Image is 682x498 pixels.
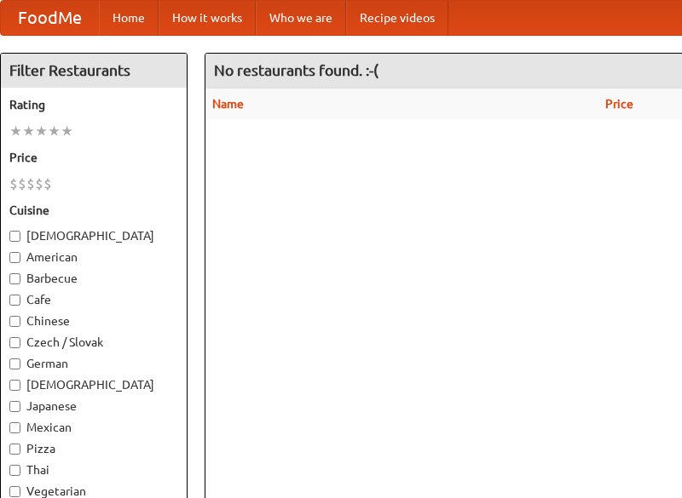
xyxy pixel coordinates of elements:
label: [DEMOGRAPHIC_DATA] [9,376,178,393]
li: $ [9,175,18,193]
a: Home [99,1,159,35]
input: American [9,252,20,263]
ng-pluralize: No restaurants found. :-( [214,62,379,78]
input: Barbecue [9,273,20,284]
li: $ [26,175,35,193]
h5: Rating [9,96,178,113]
input: Pizza [9,444,20,455]
input: Cafe [9,295,20,306]
a: FoodMe [1,1,99,35]
label: Chinese [9,312,178,329]
li: ★ [9,122,22,140]
a: How it works [159,1,256,35]
input: Czech / Slovak [9,337,20,348]
h5: Cuisine [9,202,178,219]
label: Cafe [9,291,178,308]
a: Who we are [256,1,346,35]
li: $ [43,175,52,193]
label: Mexican [9,419,178,436]
label: Pizza [9,440,178,457]
input: Japanese [9,401,20,412]
label: [DEMOGRAPHIC_DATA] [9,227,178,244]
label: American [9,249,178,266]
h5: Price [9,149,178,166]
input: Chinese [9,316,20,327]
li: ★ [61,122,73,140]
li: $ [18,175,26,193]
li: ★ [22,122,35,140]
h4: Filter Restaurants [1,54,187,88]
a: Price [605,97,633,111]
input: Thai [9,465,20,476]
label: Japanese [9,398,178,415]
label: Thai [9,461,178,478]
label: Czech / Slovak [9,334,178,351]
label: Barbecue [9,270,178,287]
li: ★ [35,122,48,140]
li: ★ [48,122,61,140]
label: German [9,355,178,372]
li: $ [35,175,43,193]
input: [DEMOGRAPHIC_DATA] [9,231,20,242]
a: Recipe videos [346,1,448,35]
input: Mexican [9,422,20,433]
a: Name [212,97,244,111]
input: [DEMOGRAPHIC_DATA] [9,380,20,391]
input: German [9,358,20,369]
input: Vegetarian [9,486,20,497]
